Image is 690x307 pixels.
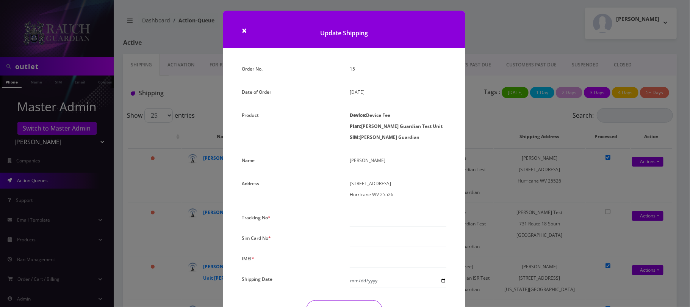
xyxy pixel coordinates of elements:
label: Date of Order [242,87,271,98]
label: IMEI [242,253,254,264]
p: [PERSON_NAME] [350,155,446,166]
p: 15 [350,63,446,74]
label: Sim Card No [242,233,271,244]
p: [DATE] [350,87,446,98]
label: Name [242,155,255,166]
h1: Update Shipping [223,11,465,48]
p: [STREET_ADDRESS] Hurricane WV 25526 [350,178,446,200]
button: Close [242,26,247,35]
b: Device: [350,112,366,118]
strong: Device Fee [PERSON_NAME] Guardian Test Unit [PERSON_NAME] Guardian [350,112,443,140]
label: Shipping Date [242,274,272,285]
label: Address [242,178,259,189]
label: Product [242,110,259,121]
b: Plan: [350,123,361,129]
label: Order No. [242,63,263,74]
span: × [242,24,247,36]
label: Tracking No [242,212,271,223]
b: SIM: [350,134,360,140]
